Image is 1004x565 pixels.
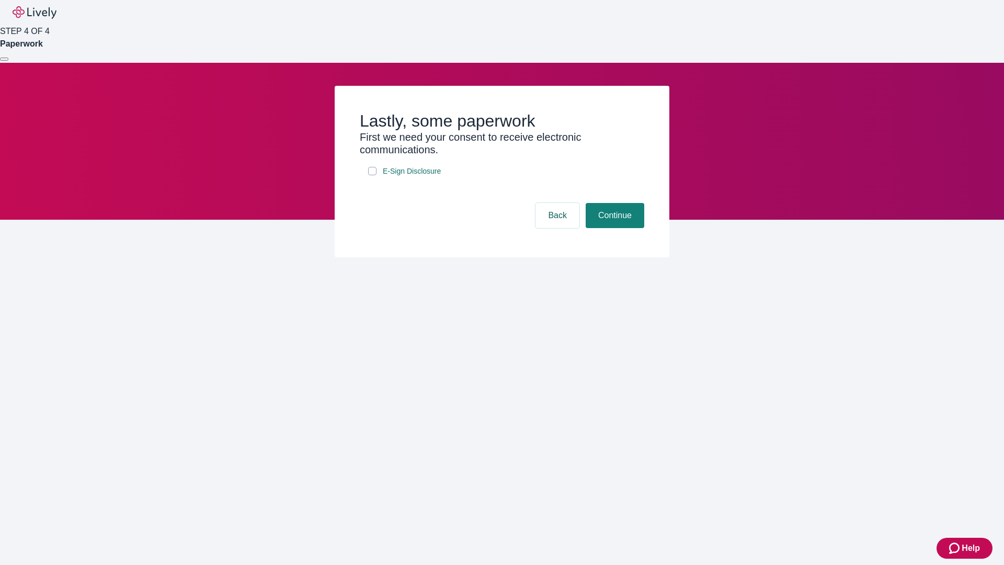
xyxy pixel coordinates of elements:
img: Lively [13,6,56,19]
button: Back [535,203,579,228]
h3: First we need your consent to receive electronic communications. [360,131,644,156]
span: Help [962,542,980,555]
h2: Lastly, some paperwork [360,111,644,131]
svg: Zendesk support icon [949,542,962,555]
button: Continue [586,203,644,228]
button: Zendesk support iconHelp [937,538,992,559]
span: E-Sign Disclosure [383,166,441,177]
a: e-sign disclosure document [381,165,443,178]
